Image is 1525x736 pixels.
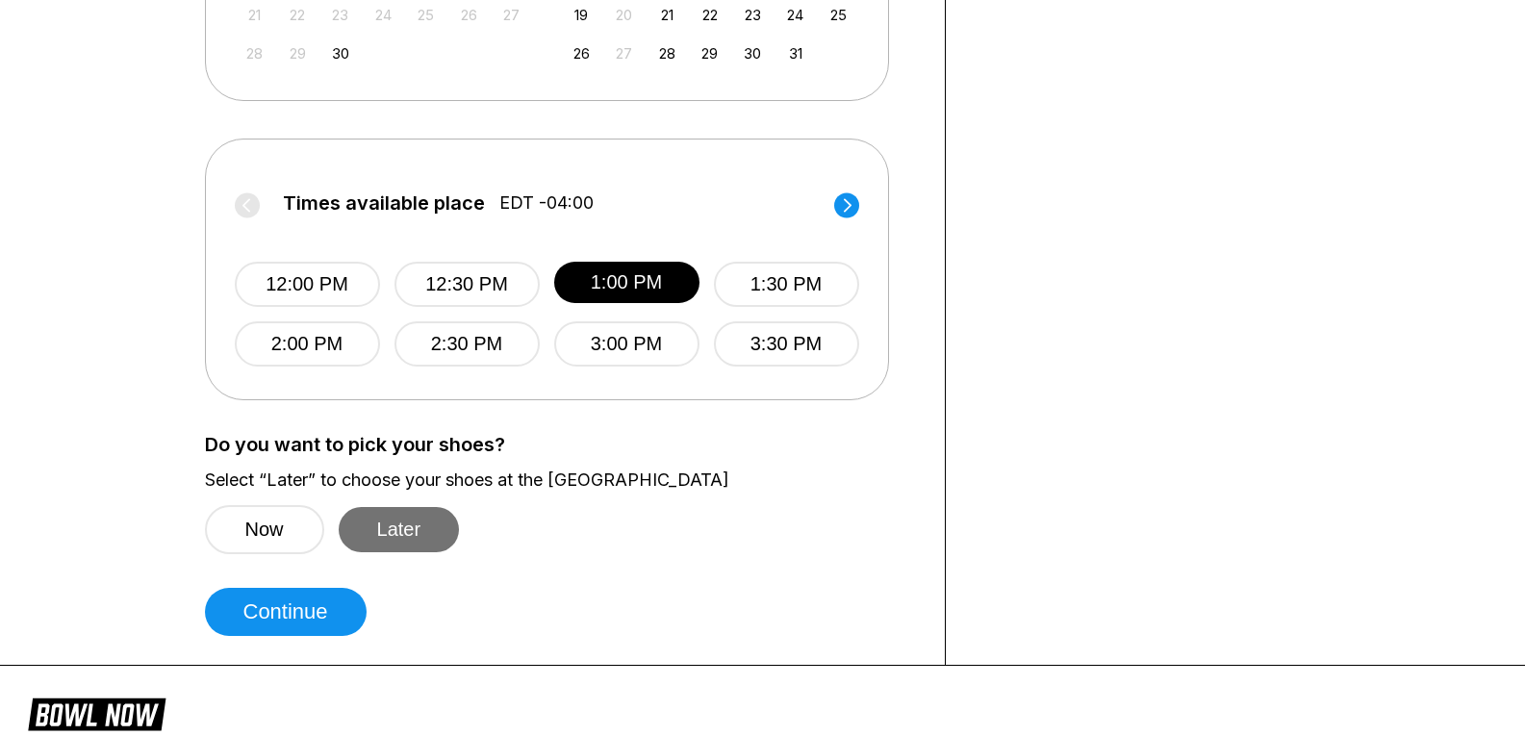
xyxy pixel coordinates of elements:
div: Choose Wednesday, October 22nd, 2025 [697,2,723,28]
button: 3:30 PM [714,321,859,367]
div: Not available Sunday, September 21st, 2025 [241,2,267,28]
div: Not available Thursday, September 25th, 2025 [413,2,439,28]
button: 3:00 PM [554,321,699,367]
div: Not available Monday, October 27th, 2025 [611,40,637,66]
div: Choose Thursday, October 30th, 2025 [740,40,766,66]
div: Not available Saturday, September 27th, 2025 [498,2,524,28]
div: Not available Tuesday, September 23rd, 2025 [327,2,353,28]
button: Later [339,507,460,552]
div: Choose Friday, October 24th, 2025 [782,2,808,28]
div: Choose Saturday, October 25th, 2025 [826,2,851,28]
button: 1:00 PM [554,262,699,303]
button: 12:30 PM [394,262,540,307]
div: Not available Friday, September 26th, 2025 [456,2,482,28]
span: EDT -04:00 [499,192,594,214]
div: Choose Sunday, October 26th, 2025 [569,40,595,66]
div: Choose Tuesday, September 30th, 2025 [327,40,353,66]
button: Now [205,505,324,554]
div: Choose Friday, October 31st, 2025 [782,40,808,66]
button: 1:30 PM [714,262,859,307]
button: 12:00 PM [235,262,380,307]
div: Choose Tuesday, October 21st, 2025 [654,2,680,28]
label: Select “Later” to choose your shoes at the [GEOGRAPHIC_DATA] [205,470,916,491]
label: Do you want to pick your shoes? [205,434,916,455]
button: 2:30 PM [394,321,540,367]
div: Choose Wednesday, October 29th, 2025 [697,40,723,66]
button: 2:00 PM [235,321,380,367]
div: Not available Monday, September 22nd, 2025 [285,2,311,28]
div: Choose Sunday, October 19th, 2025 [569,2,595,28]
div: Not available Wednesday, September 24th, 2025 [370,2,396,28]
span: Times available place [283,192,485,214]
div: Not available Monday, September 29th, 2025 [285,40,311,66]
div: Not available Monday, October 20th, 2025 [611,2,637,28]
div: Choose Tuesday, October 28th, 2025 [654,40,680,66]
div: Choose Thursday, October 23rd, 2025 [740,2,766,28]
button: Continue [205,588,367,636]
div: Not available Sunday, September 28th, 2025 [241,40,267,66]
